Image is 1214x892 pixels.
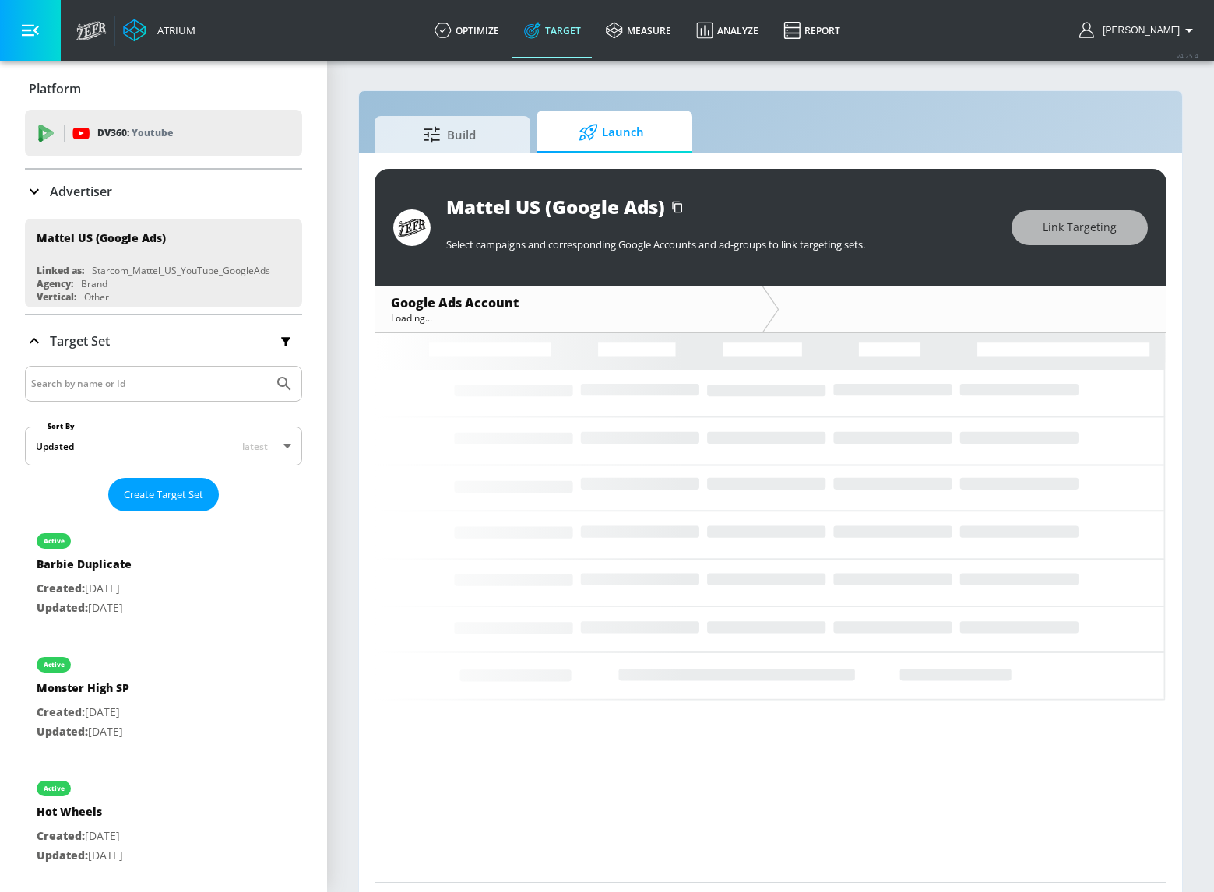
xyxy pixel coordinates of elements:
div: Brand [81,277,107,290]
span: Launch [552,114,670,151]
div: Hot Wheels [37,804,123,827]
span: Create Target Set [124,486,203,504]
div: activeMonster High SPCreated:[DATE]Updated:[DATE] [25,641,302,753]
p: Youtube [132,125,173,141]
span: latest [242,440,268,453]
div: activeHot WheelsCreated:[DATE]Updated:[DATE] [25,765,302,876]
label: Sort By [44,421,78,431]
div: Google Ads AccountLoading... [375,286,762,332]
div: active [44,537,65,545]
a: Target [512,2,593,58]
div: Barbie Duplicate [37,557,132,579]
p: DV360: [97,125,173,142]
a: measure [593,2,684,58]
div: Target Set [25,315,302,367]
p: [DATE] [37,827,123,846]
div: Mattel US (Google Ads)Linked as:Starcom_Mattel_US_YouTube_GoogleAdsAgency:BrandVertical:Other [25,219,302,307]
span: login as: justin.nim@zefr.com [1096,25,1180,36]
div: Vertical: [37,290,76,304]
div: active [44,785,65,792]
span: Updated: [37,600,88,615]
div: Monster High SP [37,680,129,703]
p: [DATE] [37,599,132,618]
div: Advertiser [25,170,302,213]
a: optimize [422,2,512,58]
div: activeBarbie DuplicateCreated:[DATE]Updated:[DATE] [25,518,302,629]
span: Updated: [37,848,88,862]
p: Select campaigns and corresponding Google Accounts and ad-groups to link targeting sets. [446,237,996,251]
span: Build [390,116,508,153]
div: active [44,661,65,669]
span: Created: [37,828,85,843]
div: Linked as: [37,264,84,277]
div: Atrium [151,23,195,37]
div: Other [84,290,109,304]
p: [DATE] [37,579,132,599]
span: Created: [37,704,85,719]
p: [DATE] [37,846,123,866]
span: Updated: [37,724,88,739]
span: v 4.25.4 [1177,51,1198,60]
div: Platform [25,67,302,111]
div: Mattel US (Google Ads) [446,194,665,219]
div: Mattel US (Google Ads) [37,230,166,245]
button: Create Target Set [108,478,219,511]
p: Target Set [50,332,110,349]
div: DV360: Youtube [25,110,302,156]
input: Search by name or Id [31,374,267,394]
p: Platform [29,80,81,97]
div: Updated [36,440,74,453]
p: [DATE] [37,722,129,742]
p: Advertiser [50,183,112,200]
span: Created: [37,581,85,595]
button: [PERSON_NAME] [1079,21,1198,40]
a: Report [771,2,853,58]
a: Analyze [684,2,771,58]
div: Agency: [37,277,73,290]
div: Google Ads Account [391,294,747,311]
div: Starcom_Mattel_US_YouTube_GoogleAds [92,264,270,277]
p: [DATE] [37,703,129,722]
div: Loading... [391,311,747,325]
a: Atrium [123,19,195,42]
